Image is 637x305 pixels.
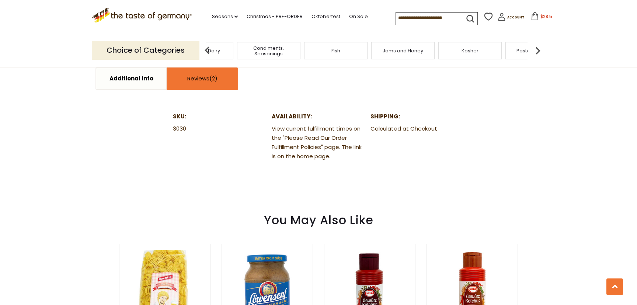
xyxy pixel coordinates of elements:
a: Account [498,13,524,24]
dd: Calculated at Checkout [370,124,464,134]
a: Reviews [167,68,237,89]
a: Additional Info [96,68,166,89]
dd: View current fulfillment times on the "Please Read Our Order Fulfillment Policies" page. The link... [272,124,365,161]
dd: 3030 [173,124,267,134]
a: On Sale [349,13,368,21]
button: $28.5 [526,12,557,23]
span: Account [507,15,524,20]
img: next arrow [530,43,545,58]
p: Choice of Categories [92,41,199,59]
a: Jams and Honey [383,48,423,53]
span: $28.5 [540,13,552,20]
a: Seasons [212,13,238,21]
dt: Availability: [272,112,365,121]
dt: Shipping: [370,112,464,121]
a: Kosher [462,48,478,53]
a: Christmas - PRE-ORDER [247,13,303,21]
img: previous arrow [200,43,215,58]
a: Fish [331,48,340,53]
a: Oktoberfest [311,13,340,21]
div: You May Also Like [62,202,575,235]
a: Pasta and Potato [516,48,558,53]
a: Condiments, Seasonings [239,45,298,56]
dt: SKU: [173,112,267,121]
